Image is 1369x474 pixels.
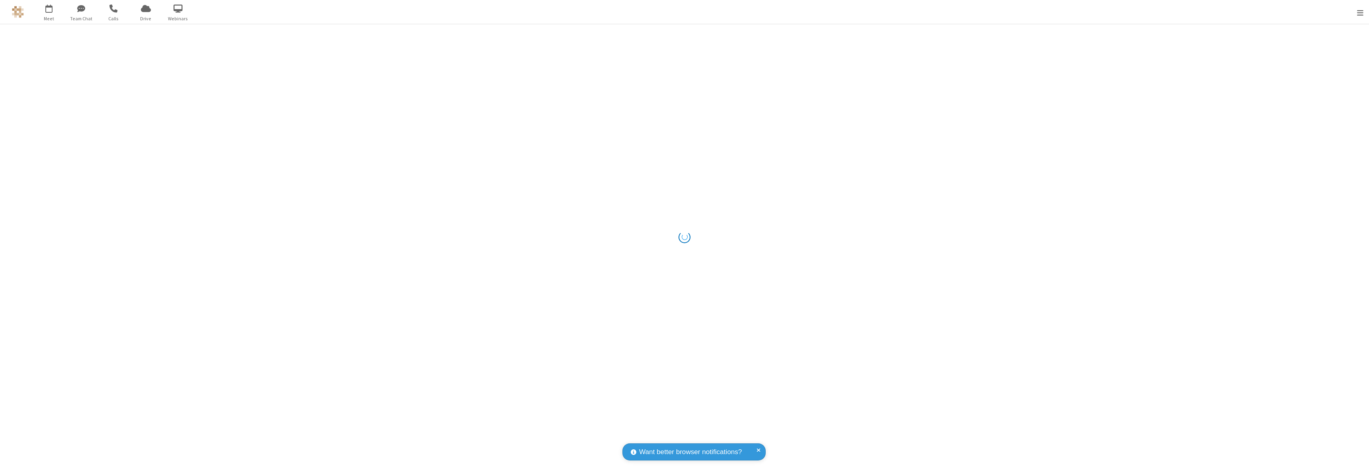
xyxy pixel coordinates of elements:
[66,15,96,22] span: Team Chat
[131,15,161,22] span: Drive
[163,15,193,22] span: Webinars
[34,15,64,22] span: Meet
[12,6,24,18] img: QA Selenium DO NOT DELETE OR CHANGE
[639,447,742,457] span: Want better browser notifications?
[1349,453,1363,468] iframe: Chat
[99,15,129,22] span: Calls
